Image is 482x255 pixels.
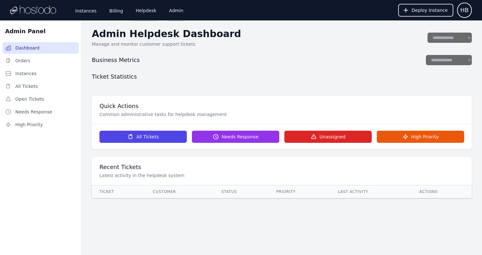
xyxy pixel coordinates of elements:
[99,172,314,179] p: Latest activity in the helpdesk system
[269,185,330,198] th: Priority
[377,131,464,143] button: High Priority
[5,27,46,36] h2: Admin Panel
[192,131,279,143] button: Needs Response
[99,131,187,143] button: All Tickets
[3,119,79,130] a: High Priority
[99,111,314,118] p: Common administrative tasks for helpdesk management
[10,5,56,15] img: Logo
[3,81,79,92] a: All Tickets
[92,73,472,81] h3: Ticket Statistics
[3,93,79,105] a: Open Tickets
[412,7,448,13] span: Deploy Instance
[99,163,464,171] h3: Recent Tickets
[284,131,372,143] button: Unassigned
[3,55,79,66] a: Orders
[145,185,214,198] th: Customer
[3,42,79,54] a: Dashboard
[92,28,422,40] h2: Admin Helpdesk Dashboard
[92,185,145,198] th: Ticket
[92,56,140,64] h3: Business Metrics
[460,6,469,15] span: HB
[99,102,464,110] h3: Quick Actions
[92,41,422,47] p: Manage and monitor customer support tickets
[214,185,269,198] th: Status
[398,4,453,17] button: Deploy Instance
[3,106,79,118] a: Needs Response
[457,3,472,18] button: User menu
[412,185,472,198] th: Actions
[330,185,412,198] th: Last Activity
[3,68,79,79] a: Instances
